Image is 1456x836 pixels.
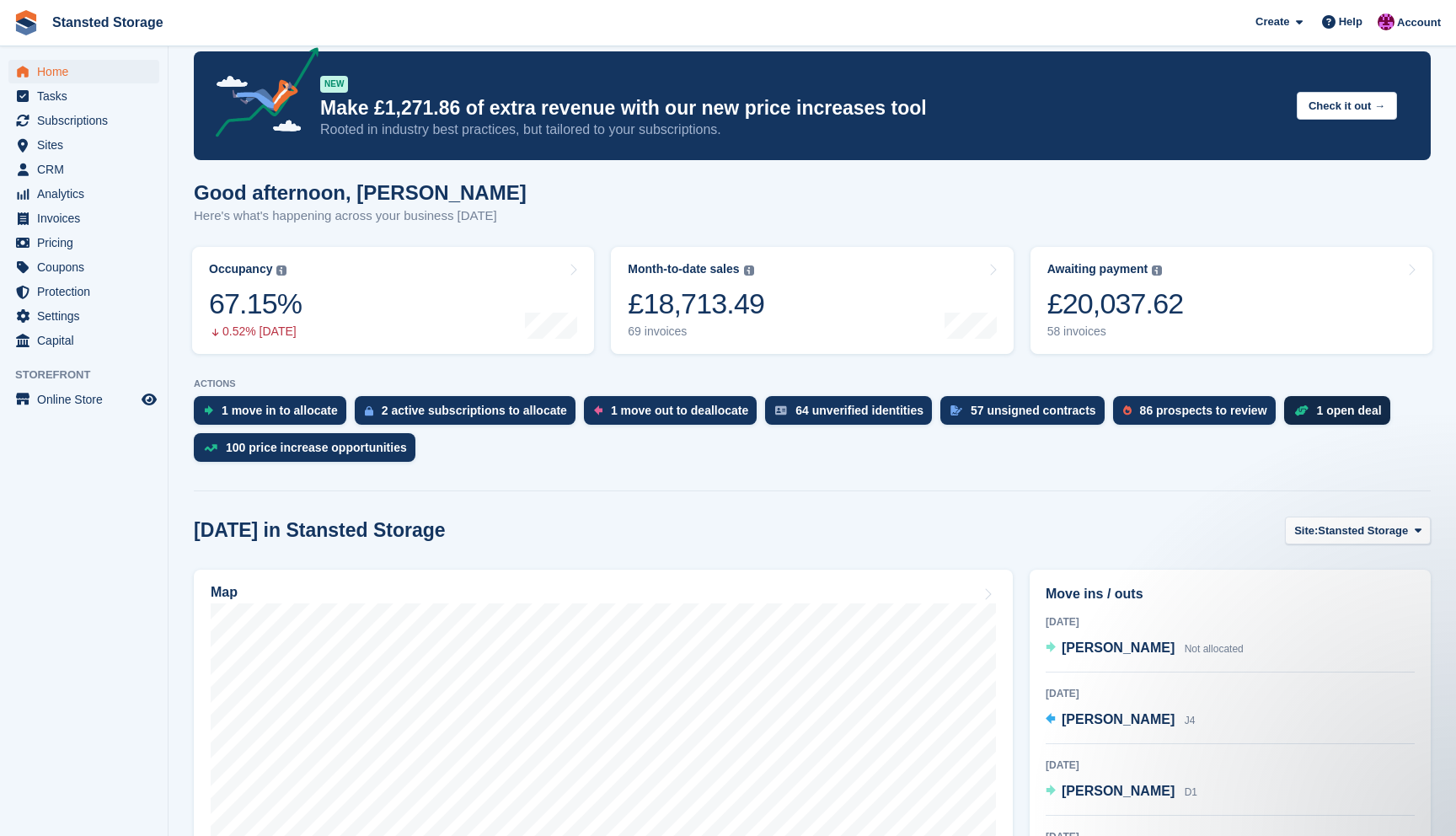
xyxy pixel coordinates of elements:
[37,109,138,132] span: Subscriptions
[365,405,373,416] img: active_subscription_to_allocate_icon-d502201f5373d7db506a760aba3b589e785aa758c864c3986d89f69b8ff3...
[950,405,962,415] img: contract_signature_icon-13c848040528278c33f63329250d36e43548de30e8caae1d1a13099fd9432cc5.svg
[1046,584,1415,604] h2: Move ins / outs
[8,133,159,157] a: menu
[8,84,159,108] a: menu
[276,265,286,276] img: icon-info-grey-7440780725fd019a000dd9b08b2336e03edf1995a4989e88bcd33f0948082b44.svg
[37,60,138,83] span: Home
[1284,396,1399,433] a: 1 open deal
[211,585,238,600] h2: Map
[1185,786,1197,798] span: D1
[209,287,302,321] div: 67.15%
[226,441,407,454] div: 100 price increase opportunities
[37,84,138,108] span: Tasks
[194,378,1431,389] p: ACTIONS
[320,121,1283,139] p: Rooted in industry best practices, but tailored to your subscriptions.
[940,396,1113,433] a: 57 unsigned contracts
[971,404,1096,417] div: 57 unsigned contracts
[584,396,765,433] a: 1 move out to deallocate
[744,265,754,276] img: icon-info-grey-7440780725fd019a000dd9b08b2336e03edf1995a4989e88bcd33f0948082b44.svg
[1140,404,1267,417] div: 86 prospects to review
[1397,14,1441,31] span: Account
[8,158,159,181] a: menu
[37,182,138,206] span: Analytics
[628,262,739,276] div: Month-to-date sales
[194,433,424,470] a: 100 price increase opportunities
[1046,710,1195,731] a: [PERSON_NAME] J4
[209,324,302,339] div: 0.52% [DATE]
[1046,781,1197,803] a: [PERSON_NAME] D1
[13,10,39,35] img: stora-icon-8386f47178a22dfd0bd8f6a31ec36ba5ce8667c1dd55bd0f319d3a0aa187defe.svg
[1378,13,1394,30] img: Jonathan Crick
[8,60,159,83] a: menu
[37,304,138,328] span: Settings
[1255,13,1289,30] span: Create
[1294,522,1318,539] span: Site:
[37,206,138,230] span: Invoices
[194,519,446,542] h2: [DATE] in Stansted Storage
[1317,404,1382,417] div: 1 open deal
[192,247,594,354] a: Occupancy 67.15% 0.52% [DATE]
[8,329,159,352] a: menu
[628,324,764,339] div: 69 invoices
[194,206,527,226] p: Here's what's happening across your business [DATE]
[204,405,213,415] img: move_ins_to_allocate_icon-fdf77a2bb77ea45bf5b3d319d69a93e2d87916cf1d5bf7949dd705db3b84f3ca.svg
[37,388,138,411] span: Online Store
[8,182,159,206] a: menu
[1294,405,1309,416] img: deal-1b604bf984904fb50ccaf53a9ad4b4a5d6e5aea283cecdc64d6e3604feb123c2.svg
[1046,758,1415,773] div: [DATE]
[1152,265,1162,276] img: icon-info-grey-7440780725fd019a000dd9b08b2336e03edf1995a4989e88bcd33f0948082b44.svg
[1113,396,1284,433] a: 86 prospects to review
[194,396,355,433] a: 1 move in to allocate
[8,304,159,328] a: menu
[194,181,527,204] h1: Good afternoon, [PERSON_NAME]
[611,247,1013,354] a: Month-to-date sales £18,713.49 69 invoices
[320,76,348,93] div: NEW
[8,280,159,303] a: menu
[1047,324,1184,339] div: 58 invoices
[37,255,138,279] span: Coupons
[45,8,170,36] a: Stansted Storage
[611,404,748,417] div: 1 move out to deallocate
[1185,643,1244,655] span: Not allocated
[15,367,168,383] span: Storefront
[765,396,940,433] a: 64 unverified identities
[320,96,1283,121] p: Make £1,271.86 of extra revenue with our new price increases tool
[8,388,159,411] a: menu
[1062,784,1175,798] span: [PERSON_NAME]
[8,231,159,255] a: menu
[775,405,787,415] img: verify_identity-adf6edd0f0f0b5bbfe63781bf79b02c33cf7c696d77639b501bdc392416b5a36.svg
[222,404,338,417] div: 1 move in to allocate
[355,396,584,433] a: 2 active subscriptions to allocate
[1123,405,1132,415] img: prospect-51fa495bee0391a8d652442698ab0144808aea92771e9ea1ae160a38d050c398.svg
[8,109,159,132] a: menu
[1062,640,1175,655] span: [PERSON_NAME]
[1046,614,1415,630] div: [DATE]
[1285,517,1431,544] button: Site: Stansted Storage
[795,404,923,417] div: 64 unverified identities
[201,47,319,143] img: price-adjustments-announcement-icon-8257ccfd72463d97f412b2fc003d46551f7dbcb40ab6d574587a9cd5c0d94...
[1047,287,1184,321] div: £20,037.62
[1047,262,1148,276] div: Awaiting payment
[8,255,159,279] a: menu
[204,444,217,452] img: price_increase_opportunities-93ffe204e8149a01c8c9dc8f82e8f89637d9d84a8eef4429ea346261dce0b2c0.svg
[209,262,272,276] div: Occupancy
[8,206,159,230] a: menu
[37,231,138,255] span: Pricing
[37,329,138,352] span: Capital
[37,133,138,157] span: Sites
[594,405,602,415] img: move_outs_to_deallocate_icon-f764333ba52eb49d3ac5e1228854f67142a1ed5810a6f6cc68b1a99e826820c5.svg
[1030,247,1432,354] a: Awaiting payment £20,037.62 58 invoices
[1046,638,1244,660] a: [PERSON_NAME] Not allocated
[1062,712,1175,726] span: [PERSON_NAME]
[1185,715,1196,726] span: J4
[1297,92,1397,120] button: Check it out →
[1318,522,1408,539] span: Stansted Storage
[37,280,138,303] span: Protection
[37,158,138,181] span: CRM
[139,389,159,410] a: Preview store
[628,287,764,321] div: £18,713.49
[382,404,567,417] div: 2 active subscriptions to allocate
[1046,686,1415,701] div: [DATE]
[1339,13,1362,30] span: Help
